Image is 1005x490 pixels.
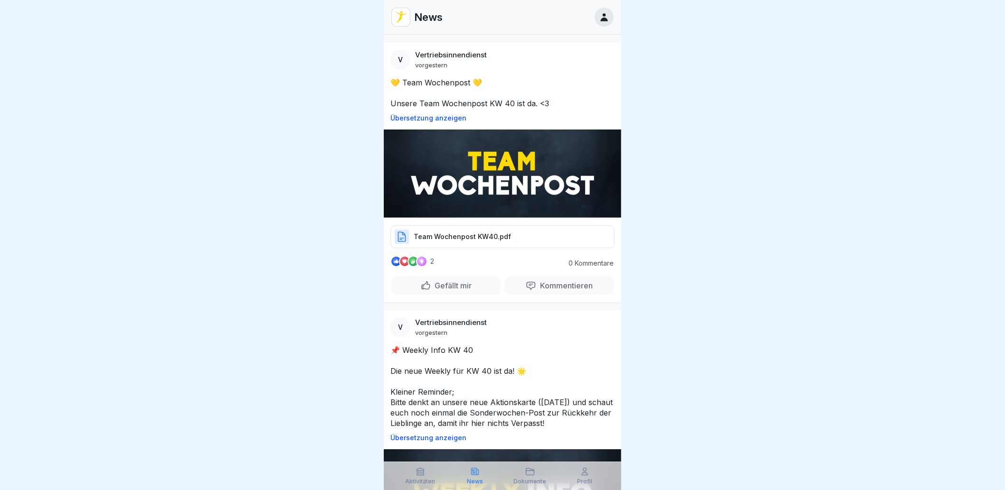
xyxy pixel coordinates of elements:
[430,258,434,265] p: 2
[390,50,410,70] div: V
[415,51,487,59] p: Vertriebsinnendienst
[415,61,447,69] p: vorgestern
[414,11,443,23] p: News
[390,114,615,122] p: Übersetzung anzeigen
[390,236,615,246] a: Team Wochenpost KW40.pdf
[536,281,593,290] p: Kommentieren
[390,434,615,442] p: Übersetzung anzeigen
[392,8,410,26] img: vd4jgc378hxa8p7qw0fvrl7x.png
[384,129,621,218] img: Post Image
[390,77,615,109] p: 💛 Team Wochenpost 💛 Unsere Team Wochenpost KW 40 ist da. <3
[513,478,546,485] p: Dokumente
[561,259,614,267] p: 0 Kommentare
[577,478,592,485] p: Profil
[415,318,487,327] p: Vertriebsinnendienst
[390,345,615,428] p: 📌 Weekly Info KW 40 Die neue Weekly für KW 40 ist da! 🌟 Kleiner Reminder; Bitte denkt an unsere n...
[415,329,447,336] p: vorgestern
[431,281,472,290] p: Gefällt mir
[390,317,410,337] div: V
[414,232,511,241] p: Team Wochenpost KW40.pdf
[405,478,435,485] p: Aktivitäten
[467,478,483,485] p: News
